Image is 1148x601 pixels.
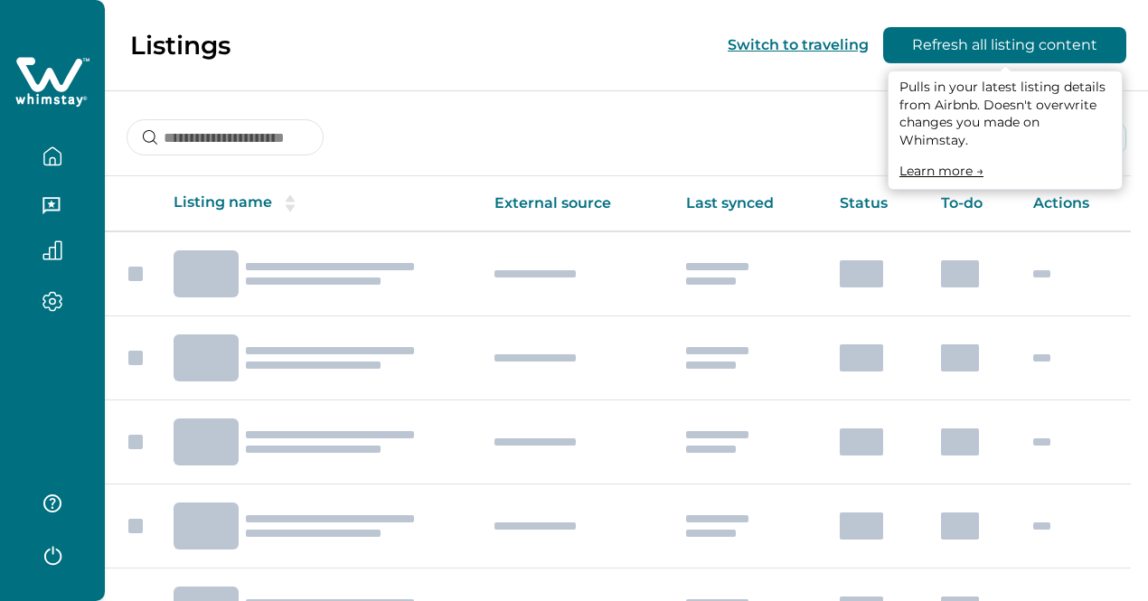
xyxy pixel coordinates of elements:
[130,30,231,61] p: Listings
[883,27,1126,63] button: Refresh all listing content
[480,176,672,231] th: External source
[899,79,1111,149] p: Pulls in your latest listing details from Airbnb. Doesn't overwrite changes you made on Whimstay.
[899,163,983,179] a: Learn more →
[927,176,1020,231] th: To-do
[672,176,825,231] th: Last synced
[1019,176,1131,231] th: Actions
[728,36,869,53] button: Switch to traveling
[272,194,308,212] button: sorting
[825,176,927,231] th: Status
[159,176,480,231] th: Listing name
